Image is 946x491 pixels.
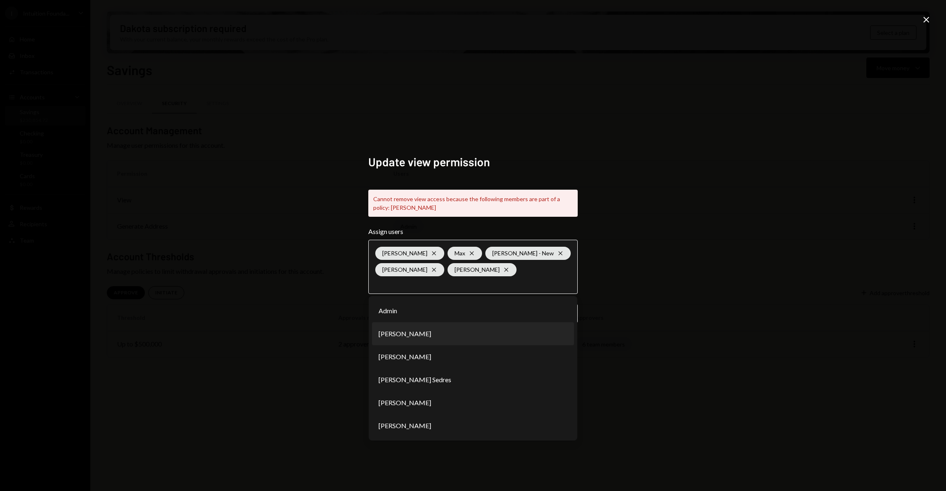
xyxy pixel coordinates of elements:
div: [PERSON_NAME] - New [485,247,571,260]
div: Cannot remove view access because the following members are part of a policy: [PERSON_NAME] [368,190,578,217]
div: [PERSON_NAME] [448,263,517,276]
h2: Update view permission [368,154,578,170]
li: [PERSON_NAME] [372,391,574,414]
li: [PERSON_NAME] Sedres [372,368,574,391]
li: [PERSON_NAME] [372,322,574,345]
div: [PERSON_NAME] [375,247,444,260]
div: Max [448,247,482,260]
li: [PERSON_NAME] [372,345,574,368]
li: [PERSON_NAME] [372,414,574,437]
div: [PERSON_NAME] [375,263,444,276]
li: Admin [372,299,574,322]
label: Assign users [368,227,578,236]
